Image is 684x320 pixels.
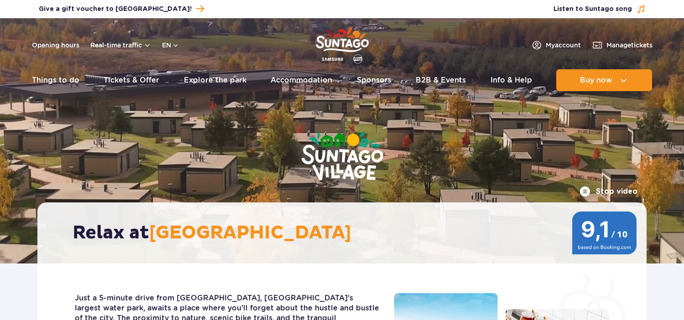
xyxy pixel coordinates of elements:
a: B2B & Events [416,69,466,91]
img: Suntago Village [265,96,420,218]
span: Give a gift voucher to [GEOGRAPHIC_DATA]! [39,5,192,14]
a: Accommodation [271,69,332,91]
button: Listen to Suntago song [553,5,646,14]
span: Manage tickets [606,41,653,50]
a: Managetickets [592,40,653,51]
a: Sponsors [357,69,392,91]
a: Myaccount [531,40,581,51]
a: Opening hours [32,41,79,50]
h2: Relax at [73,222,621,244]
a: Tickets & Offer [104,69,159,91]
img: 9,1/10 wg ocen z Booking.com [571,212,637,254]
a: Give a gift voucher to [GEOGRAPHIC_DATA]! [39,3,204,15]
span: Listen to Suntago song [553,5,632,14]
button: en [162,41,179,50]
span: Buy now [580,76,612,84]
span: [GEOGRAPHIC_DATA] [149,222,351,244]
button: Real-time traffic [90,41,151,49]
a: Explore the park [184,69,246,91]
button: Stop video [580,186,637,197]
a: Park of Poland [316,23,369,65]
a: Things to do [32,69,79,91]
button: Buy now [556,69,652,91]
a: Info & Help [491,69,532,91]
span: My account [546,41,581,50]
